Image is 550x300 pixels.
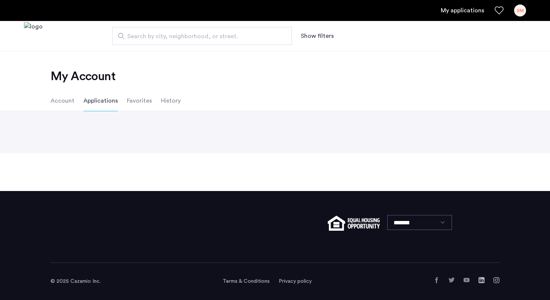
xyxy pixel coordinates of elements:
li: Account [51,90,74,111]
a: Cazamio logo [24,22,43,50]
input: Apartment Search [112,27,292,45]
span: Search by city, neighborhood, or street. [127,32,271,41]
img: equal-housing.png [328,216,380,231]
a: LinkedIn [479,277,485,283]
a: Instagram [494,277,499,283]
a: Favorites [495,6,504,15]
div: SM [514,4,526,16]
a: My application [441,6,484,15]
a: Terms and conditions [223,278,270,285]
a: YouTube [464,277,470,283]
li: History [161,90,181,111]
select: Language select [387,215,452,230]
button: Show or hide filters [301,31,334,40]
a: Facebook [434,277,440,283]
li: Favorites [127,90,152,111]
a: Twitter [449,277,455,283]
span: © 2025 Cazamio Inc. [51,279,101,284]
li: Applications [83,90,118,111]
img: logo [24,22,43,50]
h2: My Account [51,69,499,84]
a: Privacy policy [279,278,312,285]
